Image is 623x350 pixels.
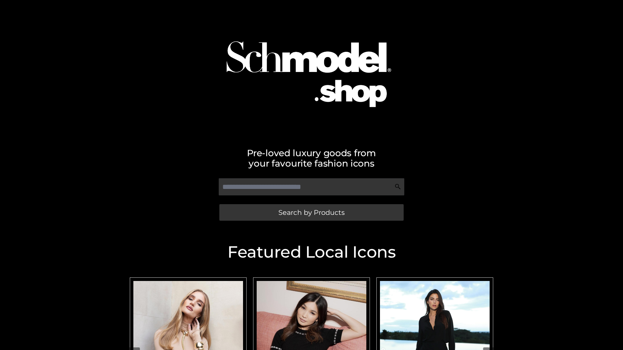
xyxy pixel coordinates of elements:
span: Search by Products [278,209,345,216]
h2: Pre-loved luxury goods from your favourite fashion icons [127,148,496,169]
img: Search Icon [395,183,401,190]
h2: Featured Local Icons​ [127,244,496,260]
a: Search by Products [219,204,404,221]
